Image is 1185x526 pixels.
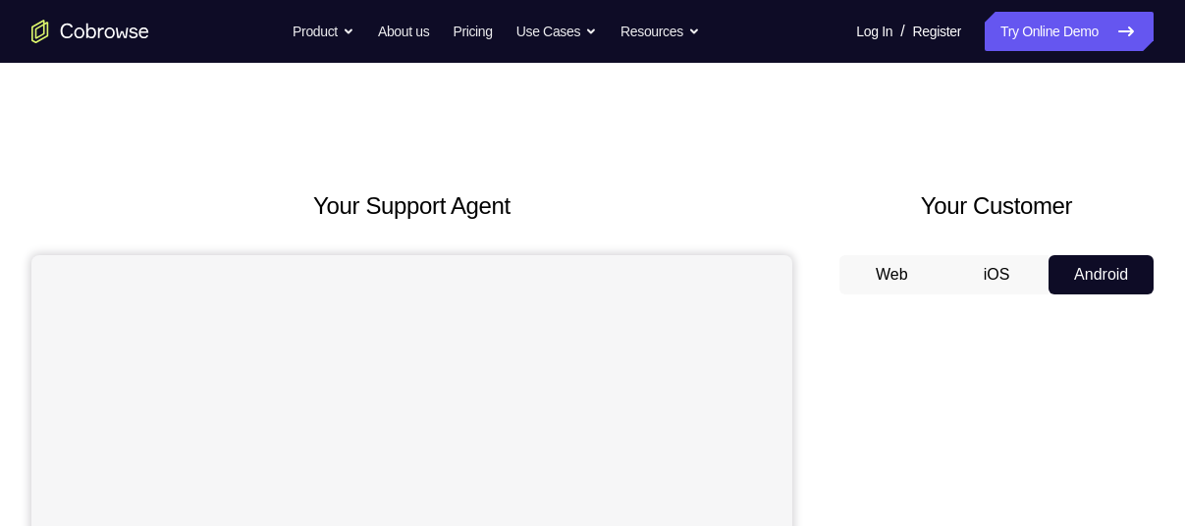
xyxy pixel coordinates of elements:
button: Web [839,255,944,294]
a: Pricing [453,12,492,51]
button: Use Cases [516,12,597,51]
h2: Your Customer [839,188,1154,224]
a: About us [378,12,429,51]
a: Try Online Demo [985,12,1154,51]
a: Log In [856,12,892,51]
span: / [900,20,904,43]
button: Resources [620,12,700,51]
button: iOS [944,255,1050,294]
a: Register [913,12,961,51]
button: Product [293,12,354,51]
h2: Your Support Agent [31,188,792,224]
button: Android [1049,255,1154,294]
a: Go to the home page [31,20,149,43]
